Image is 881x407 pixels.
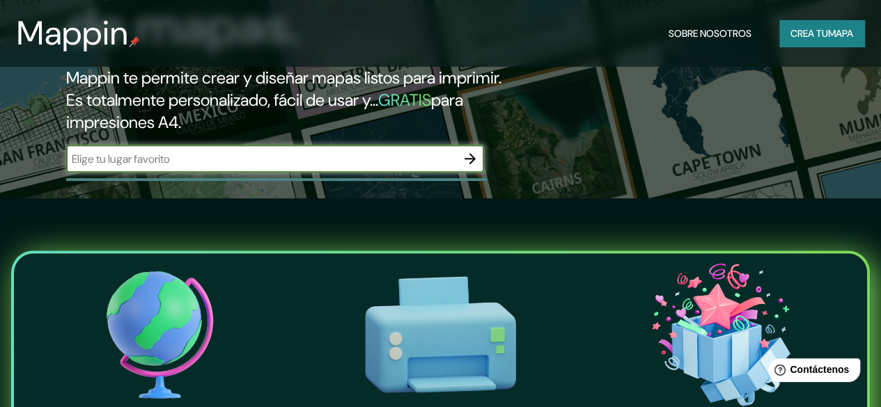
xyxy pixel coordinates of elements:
font: GRATIS [378,89,431,111]
font: Es totalmente personalizado, fácil de usar y... [66,89,378,111]
font: Sobre nosotros [669,27,751,40]
font: Mappin te permite crear y diseñar mapas listos para imprimir. [66,67,501,88]
font: Mappin [17,11,129,55]
input: Elige tu lugar favorito [66,151,456,167]
img: pin de mapeo [129,36,140,47]
font: mapa [828,27,853,40]
iframe: Lanzador de widgets de ayuda [757,353,866,392]
button: Sobre nosotros [663,20,757,47]
font: Crea tu [790,27,828,40]
button: Crea tumapa [779,20,864,47]
font: para impresiones A4. [66,89,463,133]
